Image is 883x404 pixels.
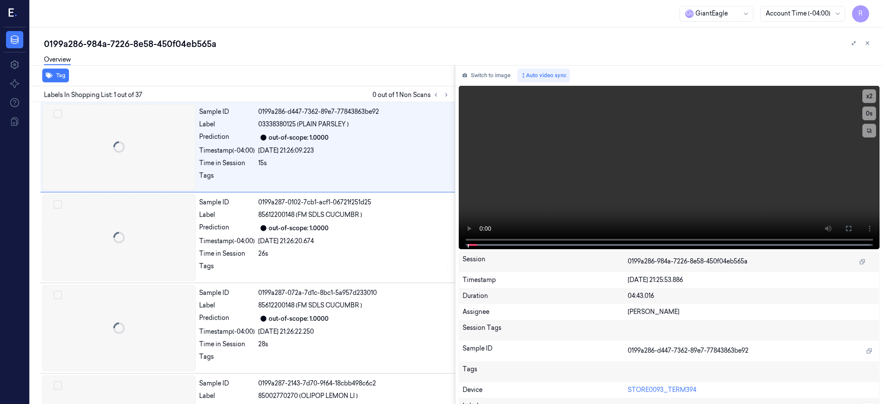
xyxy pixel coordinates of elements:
[199,327,255,336] div: Timestamp (-04:00)
[199,301,255,310] div: Label
[199,159,255,168] div: Time in Session
[463,255,628,269] div: Session
[44,38,876,50] div: 0199a286-984a-7226-8e58-450f04eb565a
[258,146,450,155] div: [DATE] 21:26:09.223
[199,107,255,116] div: Sample ID
[269,133,329,142] div: out-of-scope: 1.0000
[199,120,255,129] div: Label
[199,340,255,349] div: Time in Session
[463,323,628,337] div: Session Tags
[199,171,255,185] div: Tags
[258,120,349,129] span: 03338380125 (PLAIN PARSLEY )
[53,110,62,118] button: Select row
[258,210,362,219] span: 85612200148 (FM SDLS CUCUMBR )
[463,365,628,379] div: Tags
[258,327,450,336] div: [DATE] 21:26:22.250
[852,5,869,22] button: R
[463,307,628,316] div: Assignee
[42,69,69,82] button: Tag
[862,106,876,120] button: 0s
[258,198,450,207] div: 0199a287-0102-7cb1-acf1-06721f251d25
[628,276,876,285] div: [DATE] 21:25:53.886
[628,385,876,395] div: STORE0093_TERM394
[199,379,255,388] div: Sample ID
[269,314,329,323] div: out-of-scope: 1.0000
[53,381,62,390] button: Select row
[463,344,628,358] div: Sample ID
[199,198,255,207] div: Sample ID
[628,291,876,301] div: 04:43.016
[258,379,450,388] div: 0199a287-2143-7d70-9f64-18cbb498c6c2
[628,257,748,266] span: 0199a286-984a-7226-8e58-450f04eb565a
[628,307,876,316] div: [PERSON_NAME]
[685,9,694,18] span: G i
[463,276,628,285] div: Timestamp
[269,224,329,233] div: out-of-scope: 1.0000
[199,210,255,219] div: Label
[258,159,450,168] div: 15s
[258,237,450,246] div: [DATE] 21:26:20.674
[258,301,362,310] span: 85612200148 (FM SDLS CUCUMBR )
[628,346,748,355] span: 0199a286-d447-7362-89e7-77843863be92
[199,237,255,246] div: Timestamp (-04:00)
[44,91,142,100] span: Labels In Shopping List: 1 out of 37
[199,391,255,401] div: Label
[258,249,450,258] div: 26s
[53,291,62,299] button: Select row
[258,391,358,401] span: 85002770270 (OLIPOP LEMON LI )
[258,288,450,298] div: 0199a287-072a-7d1c-8bc1-5a957d233010
[517,69,570,82] button: Auto video sync
[199,223,255,233] div: Prediction
[463,385,628,395] div: Device
[258,340,450,349] div: 28s
[44,55,71,65] a: Overview
[862,89,876,103] button: x2
[373,90,451,100] span: 0 out of 1 Non Scans
[199,262,255,276] div: Tags
[258,107,450,116] div: 0199a286-d447-7362-89e7-77843863be92
[199,249,255,258] div: Time in Session
[459,69,514,82] button: Switch to image
[199,313,255,324] div: Prediction
[463,291,628,301] div: Duration
[199,146,255,155] div: Timestamp (-04:00)
[199,288,255,298] div: Sample ID
[199,132,255,143] div: Prediction
[53,200,62,209] button: Select row
[199,352,255,366] div: Tags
